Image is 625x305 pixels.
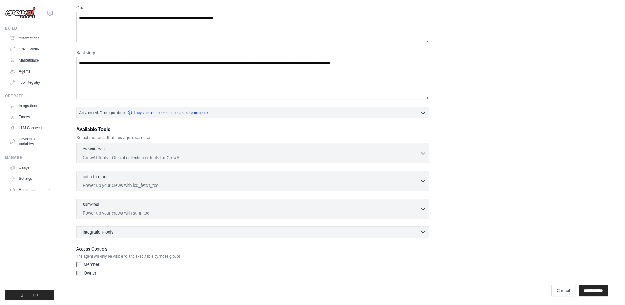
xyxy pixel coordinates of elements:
[7,66,54,76] a: Agents
[84,261,99,267] label: Member
[79,201,426,216] button: sum-tool Power up your crews with sum_tool
[5,290,54,300] button: Logout
[76,5,429,11] label: Goal
[5,155,54,160] div: Manage
[83,174,107,180] p: icd-fetch-tool
[76,134,429,141] p: Select the tools that this agent can use.
[7,55,54,65] a: Marketplace
[27,292,39,297] span: Logout
[7,163,54,172] a: Usage
[83,155,420,161] p: CrewAI Tools - Official collection of tools for CrewAI
[5,94,54,98] div: Operate
[76,254,429,259] p: The agent will only be visible to and executable by those groups.
[83,146,106,152] p: crewai-tools
[5,7,36,19] img: Logo
[7,78,54,87] a: Tool Registry
[76,50,429,56] label: Backstory
[83,229,113,235] span: integration-tools
[5,26,54,31] div: Build
[83,201,99,207] p: sum-tool
[551,285,575,296] a: Cancel
[7,33,54,43] a: Automations
[76,245,429,253] label: Access Controls
[83,210,420,216] p: Power up your crews with sum_tool
[83,182,420,188] p: Power up your crews with icd_fetch_tool
[127,110,208,115] a: They can also be set in the code. Learn more
[77,107,429,118] button: Advanced Configuration They can also be set in the code. Learn more
[84,270,96,276] label: Owner
[7,134,54,149] a: Environment Variables
[7,101,54,111] a: Integrations
[79,229,426,235] button: integration-tools
[79,110,125,116] span: Advanced Configuration
[7,112,54,122] a: Traces
[79,146,426,161] button: crewai-tools CrewAI Tools - Official collection of tools for CrewAI
[7,185,54,195] button: Resources
[79,174,426,188] button: icd-fetch-tool Power up your crews with icd_fetch_tool
[19,187,36,192] span: Resources
[7,44,54,54] a: Crew Studio
[76,126,429,133] h3: Available Tools
[7,174,54,183] a: Settings
[7,123,54,133] a: LLM Connections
